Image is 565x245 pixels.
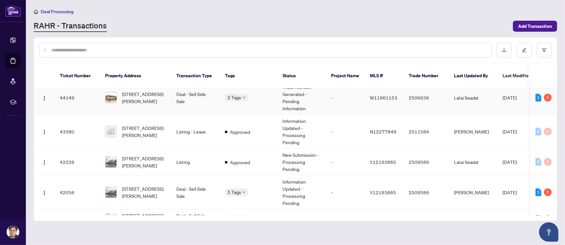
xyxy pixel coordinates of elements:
span: [DATE] [503,129,517,134]
span: X12193885 [370,159,396,165]
button: Open asap [539,222,559,242]
td: Listing [171,149,220,176]
th: Property Address [100,63,171,89]
span: [STREET_ADDRESS][PERSON_NAME] [122,91,166,105]
td: Latai Seadat [449,81,497,115]
img: thumbnail-img [105,214,116,225]
td: - [326,81,365,115]
div: 1 [536,188,541,196]
span: edit [522,48,526,52]
span: 3 Tags [227,215,241,223]
th: Status [277,63,326,89]
th: Last Updated By [449,63,497,89]
div: 2 [536,215,541,223]
div: 0 [536,158,541,166]
span: [DATE] [503,159,517,165]
img: thumbnail-img [105,187,116,198]
img: Logo [42,96,47,101]
td: - [326,115,365,149]
td: Information Updated - Processing Pending [277,176,326,209]
td: Deal - Sell Side Sale [171,176,220,209]
img: Logo [42,160,47,165]
td: [PERSON_NAME] [449,115,497,149]
th: Project Name [326,63,365,89]
img: thumbnail-img [105,156,116,167]
span: filter [542,48,547,52]
td: 42056 [55,176,100,209]
div: 0 [544,158,552,166]
td: Latai Seadat [449,149,497,176]
div: 1 [536,94,541,101]
td: Listing - Lease [171,115,220,149]
span: [DATE] [503,95,517,101]
span: X12193885 [370,189,396,195]
span: [STREET_ADDRESS][PERSON_NAME] [122,124,166,139]
img: Logo [42,130,47,135]
span: Approved [230,128,250,135]
th: Transaction Type [171,63,220,89]
img: Logo [42,190,47,196]
img: Profile Icon [7,226,19,238]
td: 2509594 [404,209,449,229]
button: Add Transaction [513,21,557,32]
button: download [497,43,512,58]
th: Last Modified Date [497,63,556,89]
a: RAHR - Transactions [34,20,107,32]
td: 2511584 [404,115,449,149]
button: Logo [39,187,50,197]
span: home [34,9,38,14]
td: 42052 [55,209,100,229]
th: Trade Number [404,63,449,89]
div: 0 [544,128,552,135]
span: [STREET_ADDRESS][PERSON_NAME] [122,212,166,226]
td: 2509586 [404,149,449,176]
td: Trade Number Generated - Pending Information [277,81,326,115]
td: 42229 [55,149,100,176]
span: 2 Tags [227,94,241,101]
img: logo [5,5,21,17]
td: Deal - Sell Side Sale [171,209,220,229]
div: 1 [544,215,552,223]
img: thumbnail-img [105,126,116,137]
div: 0 [536,128,541,135]
button: Logo [39,126,50,137]
div: 5 [544,94,552,101]
div: 2 [544,188,552,196]
span: Deal Processing [41,9,73,15]
td: [PERSON_NAME] [449,209,497,229]
button: edit [517,43,532,58]
th: Tags [220,63,277,89]
td: - [326,176,365,209]
td: 2506636 [404,81,449,115]
span: download [502,48,506,52]
span: 5 Tags [227,188,241,196]
span: N12277849 [370,129,396,134]
td: Information Updated - Processing Pending [277,115,326,149]
span: [DATE] [503,189,517,195]
button: Logo [39,92,50,103]
td: 43380 [55,115,100,149]
span: Add Transaction [518,21,552,31]
th: Ticket Number [55,63,100,89]
td: 44149 [55,81,100,115]
td: New Submission - Processing Pending [277,149,326,176]
th: MLS # [365,63,404,89]
img: thumbnail-img [105,92,116,103]
td: - [326,149,365,176]
button: Logo [39,157,50,167]
td: 2509586 [404,176,449,209]
span: down [242,191,246,194]
span: down [242,96,246,99]
button: filter [537,43,552,58]
td: - [326,209,365,229]
button: Logo [39,214,50,224]
td: [PERSON_NAME] [449,176,497,209]
span: [STREET_ADDRESS][PERSON_NAME] [122,185,166,199]
span: Last Modified Date [503,72,542,79]
span: [STREET_ADDRESS][PERSON_NAME] [122,155,166,169]
span: Approved [230,159,250,166]
span: W11961153 [370,95,397,101]
td: Deal Closed [277,209,326,229]
td: Deal - Sell Side Sale [171,81,220,115]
